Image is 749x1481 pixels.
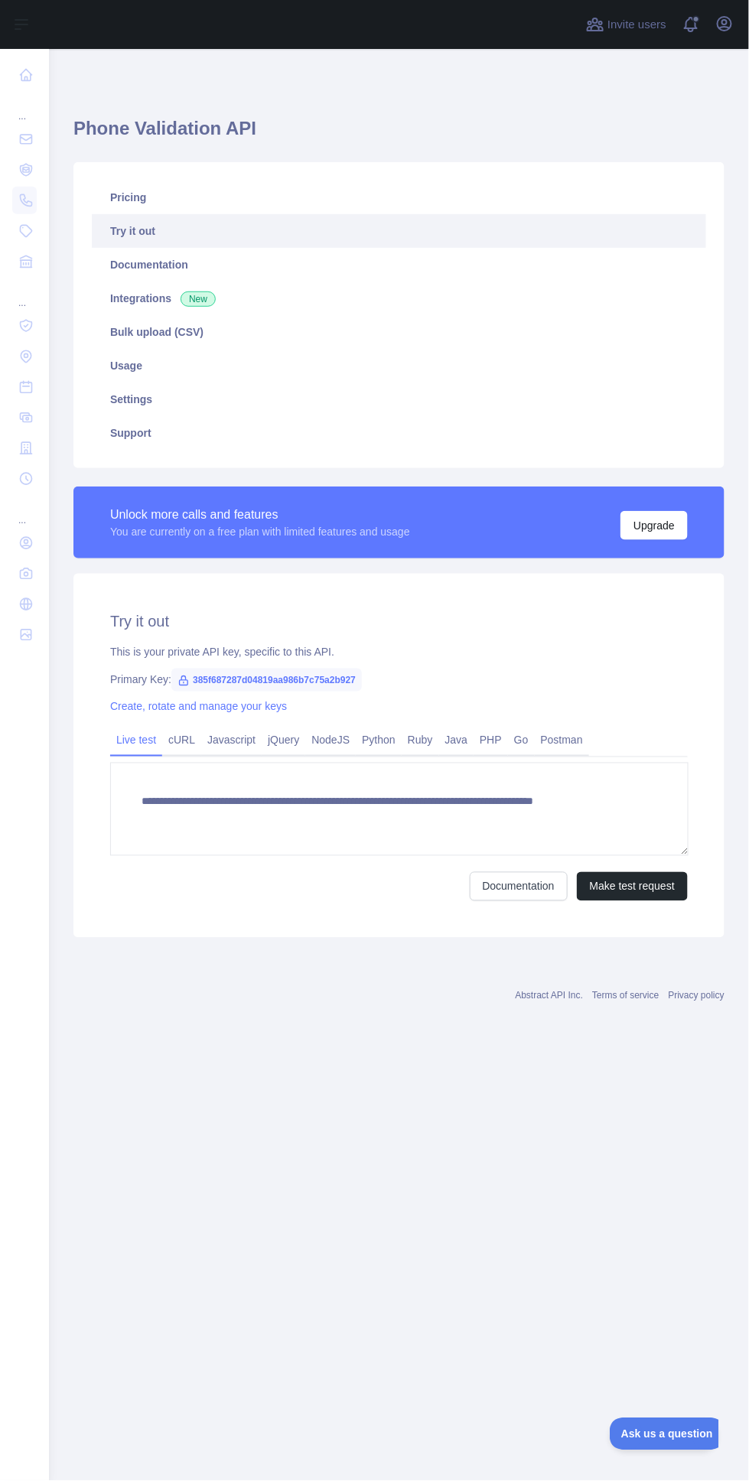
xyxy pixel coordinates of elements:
a: Terms of service [592,991,659,1001]
a: Usage [92,349,706,382]
a: Ruby [402,728,439,753]
div: ... [12,278,37,309]
a: Pricing [92,181,706,214]
a: Abstract API Inc. [516,991,584,1001]
a: Postman [535,728,589,753]
a: Go [508,728,535,753]
div: ... [12,92,37,122]
a: Java [439,728,474,753]
div: This is your private API key, specific to this API. [110,644,688,659]
div: ... [12,496,37,526]
a: PHP [474,728,508,753]
iframe: Toggle Customer Support [610,1418,718,1450]
a: Bulk upload (CSV) [92,315,706,349]
a: Javascript [201,728,262,753]
a: Live test [110,728,162,753]
a: Settings [92,382,706,416]
a: Try it out [92,214,706,248]
a: NodeJS [305,728,356,753]
h2: Try it out [110,610,688,632]
div: Unlock more calls and features [110,506,410,524]
a: Documentation [470,872,568,901]
a: cURL [162,728,201,753]
span: New [181,291,216,307]
a: jQuery [262,728,305,753]
a: Support [92,416,706,450]
a: Integrations New [92,282,706,315]
a: Python [356,728,402,753]
div: You are currently on a free plan with limited features and usage [110,524,410,539]
span: 385f687287d04819aa986b7c75a2b927 [171,669,362,692]
a: Create, rotate and manage your keys [110,701,287,713]
button: Upgrade [620,511,688,540]
div: Primary Key: [110,672,688,687]
button: Make test request [577,872,688,901]
a: Privacy policy [669,991,725,1001]
span: Invite users [607,16,666,34]
h1: Phone Validation API [73,116,725,153]
button: Invite users [583,12,669,37]
a: Documentation [92,248,706,282]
